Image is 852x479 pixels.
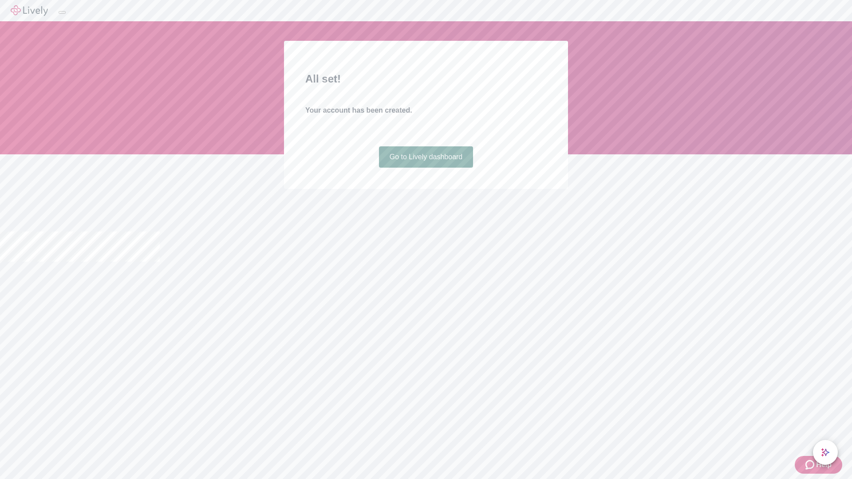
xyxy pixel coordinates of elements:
[816,459,832,470] span: Help
[59,11,66,14] button: Log out
[11,5,48,16] img: Lively
[795,456,842,474] button: Zendesk support iconHelp
[305,71,547,87] h2: All set!
[821,448,830,457] svg: Lively AI Assistant
[379,146,473,168] a: Go to Lively dashboard
[305,105,547,116] h4: Your account has been created.
[805,459,816,470] svg: Zendesk support icon
[813,440,838,465] button: chat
